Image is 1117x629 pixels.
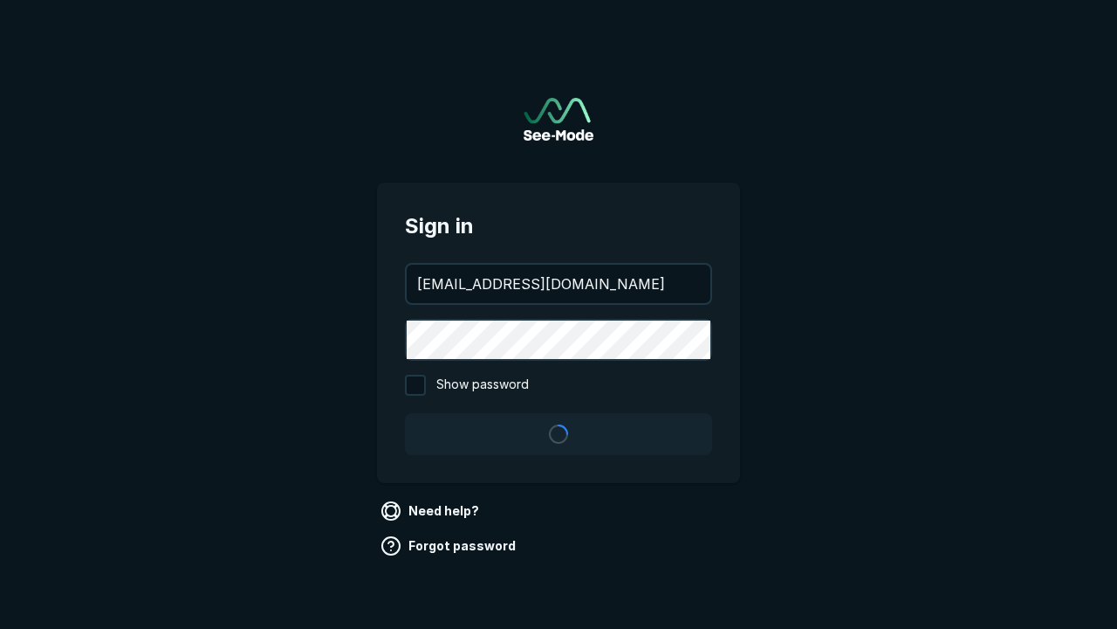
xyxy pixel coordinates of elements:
span: Sign in [405,211,712,242]
a: Go to sign in [524,98,593,141]
a: Forgot password [377,532,523,560]
img: See-Mode Logo [524,98,593,141]
span: Show password [436,375,529,396]
a: Need help? [377,497,486,525]
input: your@email.com [407,265,710,303]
